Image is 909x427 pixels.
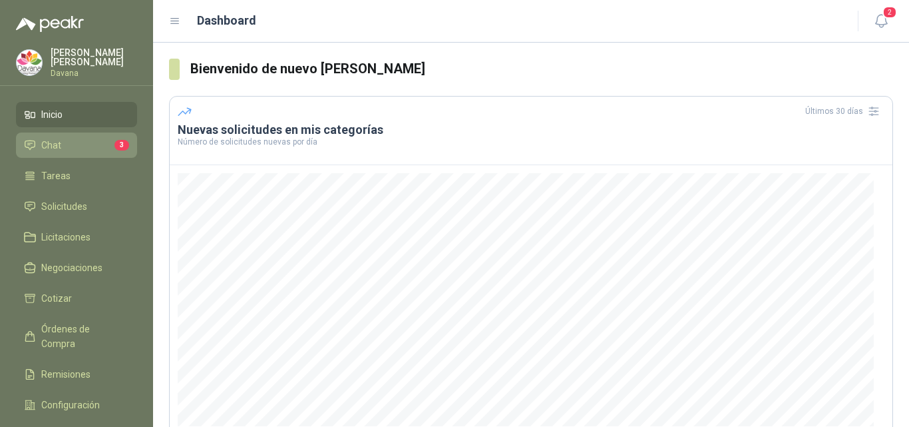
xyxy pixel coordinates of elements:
span: Órdenes de Compra [41,322,124,351]
a: Cotizar [16,286,137,311]
span: Configuración [41,398,100,412]
img: Logo peakr [16,16,84,32]
h3: Nuevas solicitudes en mis categorías [178,122,884,138]
button: 2 [869,9,893,33]
a: Licitaciones [16,224,137,250]
a: Remisiones [16,362,137,387]
p: Davana [51,69,137,77]
p: [PERSON_NAME] [PERSON_NAME] [51,48,137,67]
a: Solicitudes [16,194,137,219]
span: 2 [882,6,897,19]
span: Remisiones [41,367,91,382]
div: Últimos 30 días [805,101,884,122]
a: Configuración [16,392,137,418]
h1: Dashboard [197,11,256,30]
span: Chat [41,138,61,153]
span: Tareas [41,169,71,183]
a: Órdenes de Compra [16,316,137,356]
span: Solicitudes [41,199,87,214]
img: Company Logo [17,50,42,75]
a: Chat3 [16,133,137,158]
span: Inicio [41,107,63,122]
a: Inicio [16,102,137,127]
a: Tareas [16,163,137,189]
a: Negociaciones [16,255,137,280]
span: Cotizar [41,291,72,306]
span: 3 [114,140,129,151]
span: Licitaciones [41,230,91,244]
p: Número de solicitudes nuevas por día [178,138,884,146]
h3: Bienvenido de nuevo [PERSON_NAME] [190,59,893,79]
span: Negociaciones [41,260,102,275]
